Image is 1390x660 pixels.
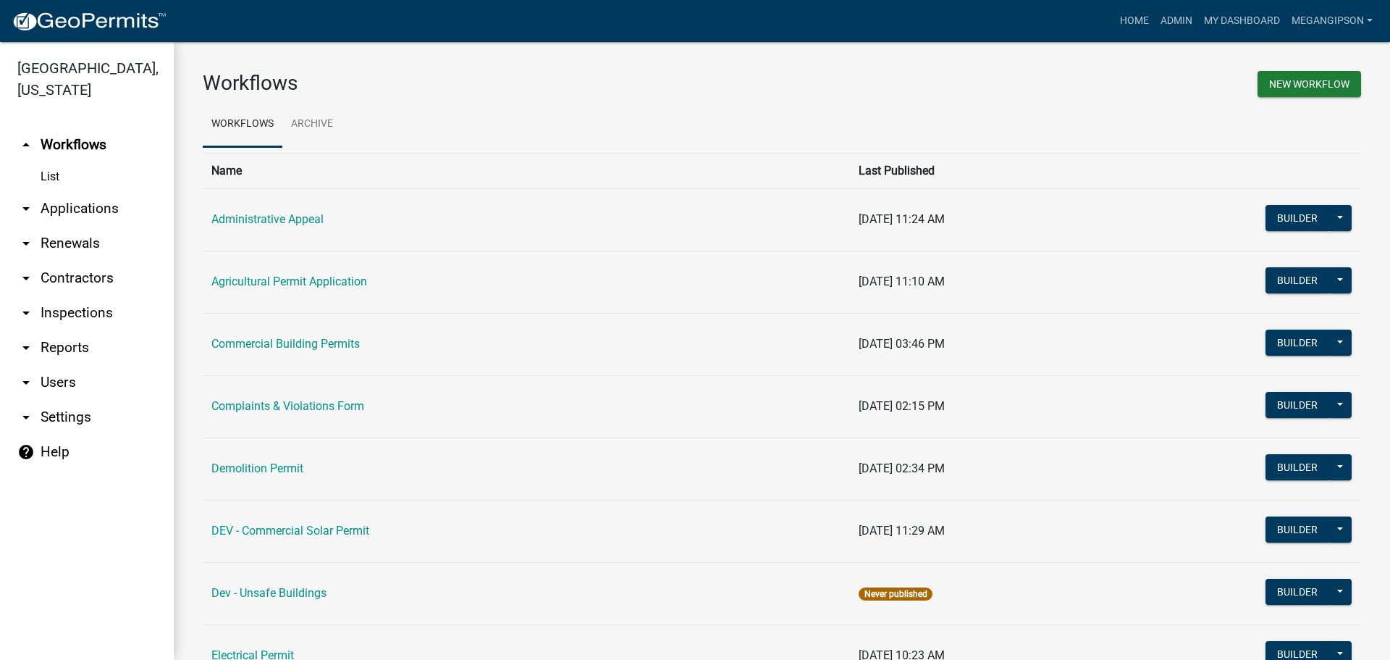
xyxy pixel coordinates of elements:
a: Demolition Permit [211,461,303,475]
a: Dev - Unsafe Buildings [211,586,327,600]
a: My Dashboard [1198,7,1286,35]
a: Workflows [203,101,282,148]
i: arrow_drop_down [17,270,35,287]
span: Never published [859,588,932,601]
a: Archive [282,101,342,148]
i: arrow_drop_down [17,304,35,322]
i: arrow_drop_down [17,200,35,217]
a: Home [1114,7,1155,35]
i: arrow_drop_down [17,339,35,356]
th: Last Published [850,153,1103,188]
a: Admin [1155,7,1198,35]
a: Commercial Building Permits [211,337,360,351]
i: arrow_drop_down [17,409,35,426]
i: help [17,443,35,461]
span: [DATE] 11:29 AM [859,524,945,538]
a: DEV - Commercial Solar Permit [211,524,369,538]
button: Builder [1265,392,1329,418]
span: [DATE] 11:10 AM [859,275,945,288]
i: arrow_drop_down [17,235,35,252]
th: Name [203,153,850,188]
span: [DATE] 11:24 AM [859,212,945,226]
button: Builder [1265,454,1329,480]
span: [DATE] 02:15 PM [859,399,945,413]
a: Complaints & Violations Form [211,399,364,413]
button: Builder [1265,517,1329,543]
a: Agricultural Permit Application [211,275,367,288]
span: [DATE] 03:46 PM [859,337,945,351]
button: Builder [1265,579,1329,605]
a: Administrative Appeal [211,212,324,226]
button: New Workflow [1258,71,1361,97]
i: arrow_drop_down [17,374,35,391]
i: arrow_drop_up [17,136,35,154]
button: Builder [1265,330,1329,356]
h3: Workflows [203,71,771,96]
a: megangipson [1286,7,1378,35]
button: Builder [1265,267,1329,293]
span: [DATE] 02:34 PM [859,461,945,475]
button: Builder [1265,205,1329,231]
